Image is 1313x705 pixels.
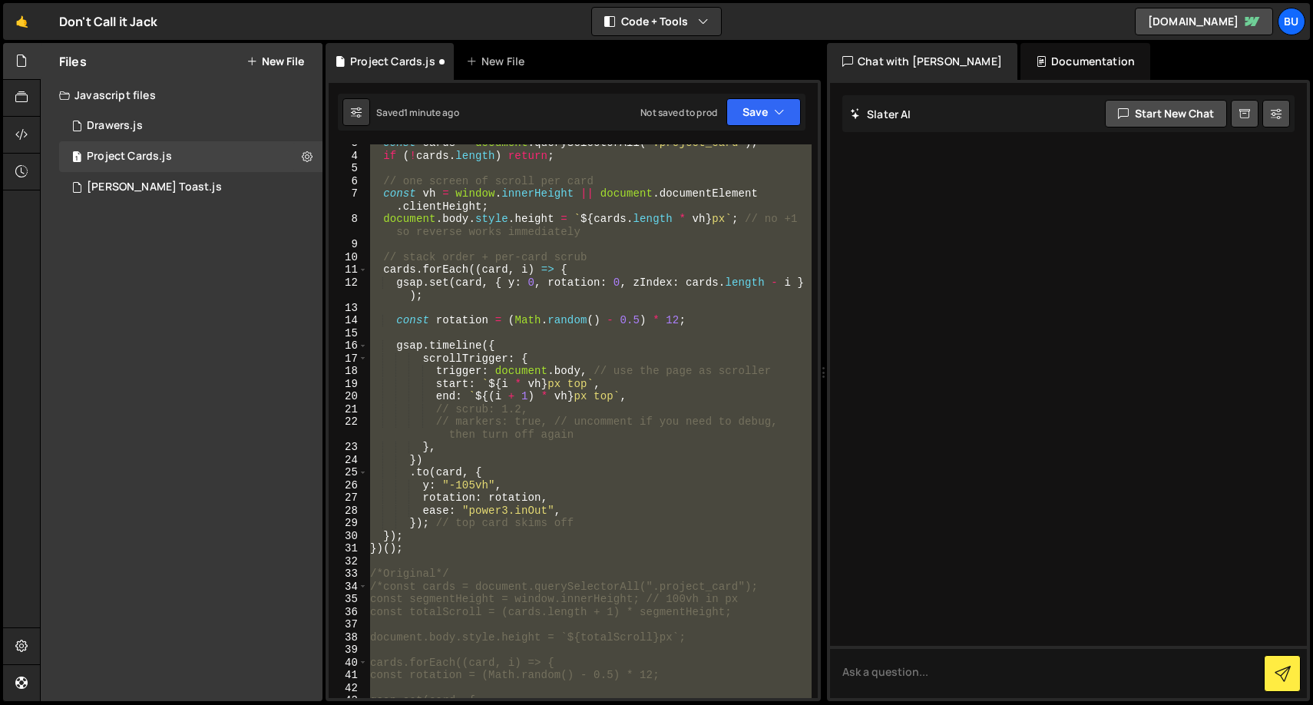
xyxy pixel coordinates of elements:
div: 17 [329,352,368,366]
div: 15 [329,327,368,340]
h2: Slater AI [850,107,911,121]
div: 29 [329,517,368,530]
div: [PERSON_NAME] Toast.js [87,180,222,194]
div: 5 [329,162,368,175]
div: 14 [329,314,368,327]
button: New File [246,55,304,68]
div: Chat with [PERSON_NAME] [827,43,1017,80]
div: 24 [329,454,368,467]
div: 9 [329,238,368,251]
div: 40 [329,657,368,670]
div: 19 [329,378,368,391]
div: Don't Call it Jack [59,12,157,31]
div: 8 [329,213,368,238]
div: 4 [329,150,368,163]
h2: Files [59,53,87,70]
div: 25 [329,466,368,479]
div: 41 [329,669,368,682]
div: 11 [329,263,368,276]
div: 18 [329,365,368,378]
div: 38 [329,631,368,644]
div: 34 [329,581,368,594]
div: 21 [329,403,368,416]
div: 37 [329,618,368,631]
div: 26 [329,479,368,492]
div: 22 [329,415,368,441]
div: Project Cards.js [87,150,172,164]
div: 16 [329,339,368,352]
button: Save [726,98,801,126]
a: 🤙 [3,3,41,40]
div: Not saved to prod [640,106,717,119]
div: 36 [329,606,368,619]
div: 23 [329,441,368,454]
div: Project Cards.js [350,54,435,69]
div: 35 [329,593,368,606]
div: 27 [329,492,368,505]
button: Start new chat [1105,100,1227,127]
div: New File [466,54,531,69]
div: 20 [329,390,368,403]
button: Code + Tools [592,8,721,35]
div: 10 [329,251,368,264]
div: Documentation [1020,43,1150,80]
div: 16338/44169.js [59,172,322,203]
span: 1 [72,152,81,164]
div: 13 [329,302,368,315]
div: 32 [329,555,368,568]
div: Javascript files [41,80,322,111]
div: 16338/44166.js [59,141,322,172]
div: 6 [329,175,368,188]
div: 7 [329,187,368,213]
div: 16338/44175.js [59,111,322,141]
div: Saved [376,106,459,119]
div: 31 [329,542,368,555]
div: 30 [329,530,368,543]
div: 33 [329,568,368,581]
a: [DOMAIN_NAME] [1135,8,1273,35]
div: 12 [329,276,368,302]
div: 42 [329,682,368,695]
div: Drawers.js [87,119,143,133]
a: Bu [1278,8,1305,35]
div: 1 minute ago [404,106,459,119]
div: 28 [329,505,368,518]
div: 39 [329,644,368,657]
